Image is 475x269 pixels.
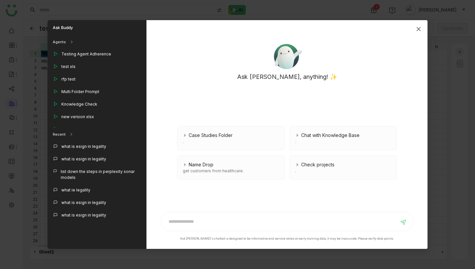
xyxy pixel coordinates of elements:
[61,101,97,107] div: Knowledge Check
[53,169,57,173] img: callout.svg
[183,139,279,145] div: .
[180,236,394,241] div: Ask [PERSON_NAME]'s chatbot is designed to be informative and service relies on early training da...
[61,126,93,132] div: Customers Only
[53,132,66,137] div: Recent
[295,139,391,145] div: .
[270,41,304,72] img: ask-buddy.svg
[61,89,99,95] div: Multi Folder Prompt
[53,39,66,45] div: Agents
[410,20,427,38] button: Close
[61,169,141,181] div: list down the steps in perplexity sonar models
[61,144,106,150] div: what is esign in legality
[53,156,58,161] img: callout.svg
[237,72,337,81] p: Ask [PERSON_NAME], anything! ✨
[189,132,233,139] span: Case Studies Folder
[295,168,391,174] div: .
[53,187,58,192] img: callout.svg
[183,168,279,174] div: get customers from healthcare.
[53,51,58,56] img: play_outline.svg
[61,200,106,206] div: what is esign in legality
[53,212,58,218] img: callout.svg
[53,126,58,132] img: play_outline.svg
[47,20,146,35] div: Ask Buddy
[61,76,76,82] div: rfp test
[61,64,76,70] div: test xls
[53,144,58,149] img: callout.svg
[61,156,106,162] div: what is esign in legality
[53,114,58,119] img: play_outline.svg
[53,89,58,94] img: play_outline.svg
[301,132,360,139] span: Chat with Knowledge Base
[47,128,146,141] div: Recent
[61,212,106,218] div: what is esign in legality
[53,64,58,69] img: play_outline.svg
[47,35,146,49] div: Agents
[189,161,213,168] span: Name Drop
[301,161,334,168] span: Check projects
[61,51,111,57] div: Testing Agent Adherence
[61,187,90,193] div: what ie legality
[53,101,58,107] img: play_outline.svg
[61,114,94,120] div: new version xlsx
[53,200,58,205] img: callout.svg
[53,76,58,82] img: play_outline.svg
